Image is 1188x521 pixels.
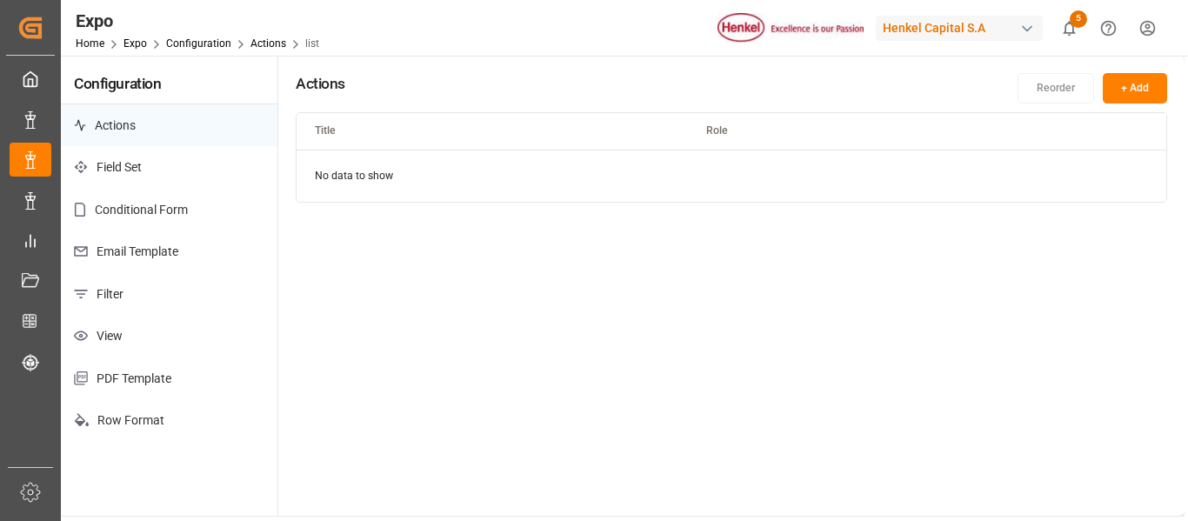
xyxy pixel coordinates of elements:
[61,315,277,357] p: View
[76,8,319,34] div: Expo
[1070,10,1087,28] span: 5
[297,150,1166,202] td: No data to show
[688,113,1079,150] th: Role
[876,16,1043,41] div: Henkel Capital S.A
[61,146,277,189] p: Field Set
[61,56,277,104] h4: Configuration
[1089,9,1128,48] button: Help Center
[717,13,864,43] img: Henkel%20logo.jpg_1689854090.jpg
[123,37,147,50] a: Expo
[250,37,286,50] a: Actions
[61,104,277,147] p: Actions
[61,357,277,400] p: PDF Template
[297,113,688,150] th: Title
[1050,9,1089,48] button: show 5 new notifications
[61,273,277,316] p: Filter
[61,189,277,231] p: Conditional Form
[61,230,277,273] p: Email Template
[166,37,231,50] a: Configuration
[61,399,277,442] p: Row Format
[1103,73,1167,104] button: + Add
[876,11,1050,44] button: Henkel Capital S.A
[76,37,104,50] a: Home
[296,73,345,95] h4: Actions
